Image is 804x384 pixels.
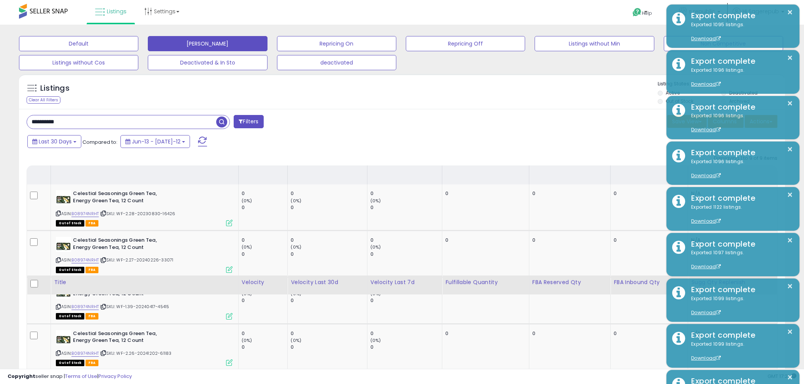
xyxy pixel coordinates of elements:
[532,330,605,337] div: 0
[242,244,252,250] small: (0%)
[291,330,367,337] div: 0
[685,239,794,250] div: Export complete
[56,237,233,272] div: ASIN:
[666,90,680,96] label: Active
[642,10,652,16] span: Help
[406,36,525,51] button: Repricing Off
[8,373,35,380] strong: Copyright
[445,237,523,244] div: 0
[27,135,81,148] button: Last 30 Days
[242,330,288,337] div: 0
[71,257,99,263] a: B08974NRHT
[787,99,793,108] button: ×
[445,279,525,286] div: Fulfillable Quantity
[71,211,99,217] a: B08974NRHT
[39,138,72,145] span: Last 30 Days
[56,283,233,319] div: ASIN:
[291,237,367,244] div: 0
[632,8,642,17] i: Get Help
[56,237,71,252] img: 51xKFmj-kSL._SL40_.jpg
[685,21,794,42] div: Exported 1095 listings.
[148,36,267,51] button: [PERSON_NAME]
[98,373,132,380] a: Privacy Policy
[691,35,721,42] a: Download
[532,279,608,286] div: FBA Reserved Qty
[685,295,794,316] div: Exported 1099 listings.
[685,56,794,67] div: Export complete
[71,350,99,357] a: B08974NRHT
[691,218,721,224] a: Download
[370,237,442,244] div: 0
[370,279,439,286] div: Velocity Last 7d
[234,115,263,128] button: Filters
[73,237,165,253] b: Celestial Seasonings Green Tea, Energy Green Tea, 12 Count
[685,112,794,134] div: Exported 1096 listings.
[277,36,396,51] button: Repricing On
[100,304,169,310] span: | SKU: WF-1.39-20240417-45415
[532,190,605,197] div: 0
[73,330,165,346] b: Celestial Seasonings Green Tea, Energy Green Tea, 12 Count
[56,190,233,225] div: ASIN:
[370,344,442,351] div: 0
[787,8,793,17] button: ×
[691,309,721,316] a: Download
[242,198,252,204] small: (0%)
[277,55,396,70] button: deactivated
[242,237,288,244] div: 0
[85,313,98,319] span: FBA
[56,313,84,319] span: All listings that are currently out of stock and unavailable for purchase on Amazon
[242,279,285,286] div: Velocity
[71,304,99,310] a: B08974NRHT
[685,67,794,88] div: Exported 1096 listings.
[242,204,288,211] div: 0
[291,190,367,197] div: 0
[56,267,84,273] span: All listings that are currently out of stock and unavailable for purchase on Amazon
[65,373,97,380] a: Terms of Use
[445,190,523,197] div: 0
[787,373,793,382] button: ×
[56,220,84,227] span: All listings that are currently out of stock and unavailable for purchase on Amazon
[370,204,442,211] div: 0
[132,138,180,145] span: Jun-13 - [DATE]-12
[685,330,794,341] div: Export complete
[291,344,367,351] div: 0
[100,211,175,217] span: | SKU: WF-2.28-20230830-16426
[107,8,127,15] span: Listings
[614,279,685,286] div: FBA inbound Qty
[685,102,794,113] div: Export complete
[370,297,442,304] div: 0
[370,244,381,250] small: (0%)
[291,279,364,286] div: Velocity Last 30d
[627,2,667,25] a: Help
[27,96,60,104] div: Clear All Filters
[685,158,794,179] div: Exported 1096 listings.
[685,10,794,21] div: Export complete
[787,190,793,200] button: ×
[370,337,381,343] small: (0%)
[148,55,267,70] button: Deactivated & In Sto
[85,267,98,273] span: FBA
[73,190,165,206] b: Celestial Seasonings Green Tea, Energy Green Tea, 12 Count
[691,126,721,133] a: Download
[787,145,793,154] button: ×
[685,204,794,225] div: Exported 1122 listings.
[685,147,794,158] div: Export complete
[85,220,98,227] span: FBA
[56,330,233,365] div: ASIN:
[19,36,138,51] button: Default
[8,373,132,380] div: seller snap | |
[56,360,84,366] span: All listings that are currently out of stock and unavailable for purchase on Amazon
[614,190,682,197] div: 0
[787,236,793,245] button: ×
[614,330,682,337] div: 0
[685,249,794,271] div: Exported 1097 listings.
[242,297,288,304] div: 0
[787,327,793,337] button: ×
[370,330,442,337] div: 0
[291,297,367,304] div: 0
[370,251,442,258] div: 0
[242,344,288,351] div: 0
[242,190,288,197] div: 0
[291,337,301,343] small: (0%)
[242,251,288,258] div: 0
